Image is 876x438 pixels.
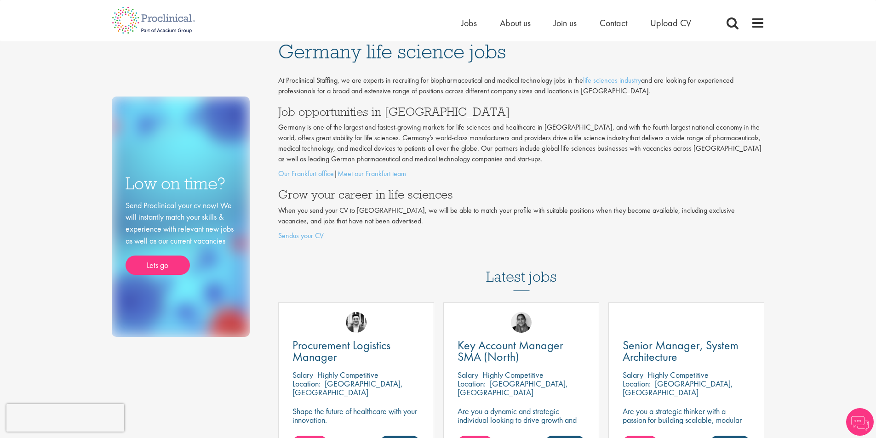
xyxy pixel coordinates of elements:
[623,370,643,380] span: Salary
[278,39,506,64] span: Germany life science jobs
[623,407,750,433] p: Are you a strategic thinker with a passion for building scalable, modular technology platforms?
[292,340,420,363] a: Procurement Logistics Manager
[338,169,406,178] a: Meet our Frankfurt team
[458,378,486,389] span: Location:
[846,408,874,436] img: Chatbot
[461,17,477,29] a: Jobs
[482,370,544,380] p: Highly Competitive
[278,122,765,164] p: Germany is one of the largest and fastest-growing markets for life sciences and healthcare in [GE...
[292,378,321,389] span: Location:
[126,199,236,275] div: Send Proclinical your cv now! We will instantly match your skills & experience with relevant new ...
[6,404,124,432] iframe: reCAPTCHA
[278,188,765,200] h3: Grow your career in life sciences
[278,106,765,118] h3: Job opportunities in [GEOGRAPHIC_DATA]
[292,370,313,380] span: Salary
[278,169,334,178] a: Our Frankfurt office
[486,246,557,291] h3: Latest jobs
[317,370,378,380] p: Highly Competitive
[554,17,577,29] a: Join us
[623,378,733,398] p: [GEOGRAPHIC_DATA], [GEOGRAPHIC_DATA]
[292,378,403,398] p: [GEOGRAPHIC_DATA], [GEOGRAPHIC_DATA]
[458,378,568,398] p: [GEOGRAPHIC_DATA], [GEOGRAPHIC_DATA]
[458,370,478,380] span: Salary
[458,340,585,363] a: Key Account Manager SMA (North)
[292,337,390,364] span: Procurement Logistics Manager
[500,17,531,29] a: About us
[458,337,563,364] span: Key Account Manager SMA (North)
[278,75,765,97] p: At Proclinical Staffing, we are experts in recruiting for biopharmaceutical and medical technolog...
[126,256,190,275] a: Lets go
[292,407,420,424] p: Shape the future of healthcare with your innovation.
[126,175,236,193] h3: Low on time?
[278,231,324,240] a: Sendus your CV
[647,370,709,380] p: Highly Competitive
[623,378,651,389] span: Location:
[278,205,765,227] p: When you send your CV to [GEOGRAPHIC_DATA], we will be able to match your profile with suitable p...
[650,17,691,29] a: Upload CV
[583,75,641,85] a: life sciences industry
[600,17,627,29] a: Contact
[623,337,739,364] span: Senior Manager, System Architecture
[511,312,532,333] img: Anjali Parbhu
[278,169,765,179] p: |
[346,312,366,333] img: Edward Little
[623,340,750,363] a: Senior Manager, System Architecture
